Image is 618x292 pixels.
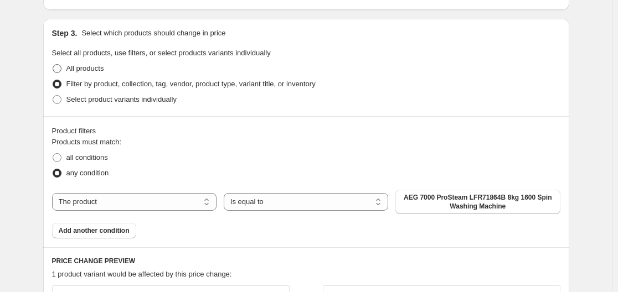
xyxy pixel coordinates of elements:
[402,193,553,211] span: AEG 7000 ProSteam LFR71864B 8kg 1600 Spin Washing Machine
[66,80,316,88] span: Filter by product, collection, tag, vendor, product type, variant title, or inventory
[52,270,232,278] span: 1 product variant would be affected by this price change:
[66,169,109,177] span: any condition
[81,28,225,39] p: Select which products should change in price
[52,126,560,137] div: Product filters
[52,138,122,146] span: Products must match:
[66,64,104,72] span: All products
[66,95,177,103] span: Select product variants individually
[395,190,560,214] button: AEG 7000 ProSteam LFR71864B 8kg 1600 Spin Washing Machine
[52,28,78,39] h2: Step 3.
[59,226,130,235] span: Add another condition
[52,49,271,57] span: Select all products, use filters, or select products variants individually
[66,153,108,161] span: all conditions
[52,223,136,238] button: Add another condition
[52,257,560,265] h6: PRICE CHANGE PREVIEW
